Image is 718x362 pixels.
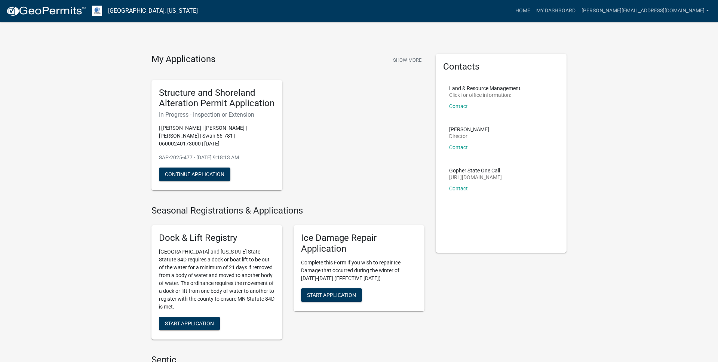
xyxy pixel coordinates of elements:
[443,61,559,72] h5: Contacts
[159,168,230,181] button: Continue Application
[449,92,521,98] p: Click for office information:
[449,86,521,91] p: Land & Resource Management
[151,54,215,65] h4: My Applications
[301,288,362,302] button: Start Application
[159,88,275,109] h5: Structure and Shoreland Alteration Permit Application
[151,205,424,216] h4: Seasonal Registrations & Applications
[92,6,102,16] img: Otter Tail County, Minnesota
[159,154,275,162] p: SAP-2025-477 - [DATE] 9:18:13 AM
[301,233,417,254] h5: Ice Damage Repair Application
[390,54,424,66] button: Show More
[159,233,275,243] h5: Dock & Lift Registry
[108,4,198,17] a: [GEOGRAPHIC_DATA], [US_STATE]
[449,127,489,132] p: [PERSON_NAME]
[307,292,356,298] span: Start Application
[449,175,502,180] p: [URL][DOMAIN_NAME]
[159,124,275,148] p: | [PERSON_NAME] | [PERSON_NAME] | [PERSON_NAME] | Swan 56-781 | 06000240173000 | [DATE]
[449,185,468,191] a: Contact
[579,4,712,18] a: [PERSON_NAME][EMAIL_ADDRESS][DOMAIN_NAME]
[449,103,468,109] a: Contact
[159,317,220,330] button: Start Application
[449,168,502,173] p: Gopher State One Call
[449,144,468,150] a: Contact
[533,4,579,18] a: My Dashboard
[301,259,417,282] p: Complete this Form if you wish to repair Ice Damage that occurred during the winter of [DATE]-[DA...
[449,134,489,139] p: Director
[159,248,275,311] p: [GEOGRAPHIC_DATA] and [US_STATE] State Statute 84D requires a dock or boat lift to be out of the ...
[512,4,533,18] a: Home
[165,320,214,326] span: Start Application
[159,111,275,118] h6: In Progress - Inspection or Extension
